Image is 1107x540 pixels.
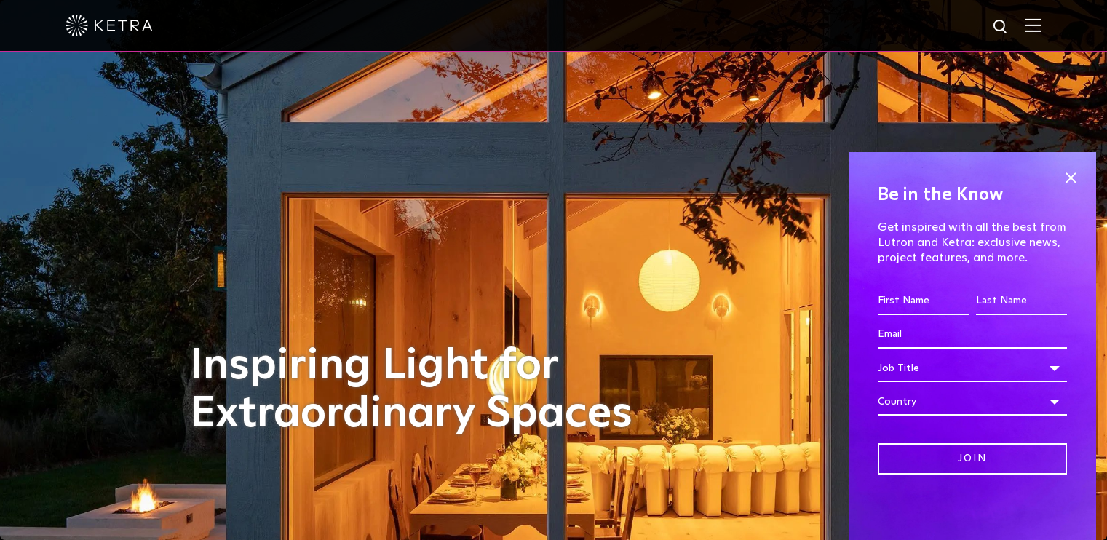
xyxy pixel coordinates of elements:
[1025,18,1041,32] img: Hamburger%20Nav.svg
[878,287,969,315] input: First Name
[66,15,153,36] img: ketra-logo-2019-white
[878,181,1067,209] h4: Be in the Know
[878,388,1067,416] div: Country
[878,220,1067,265] p: Get inspired with all the best from Lutron and Ketra: exclusive news, project features, and more.
[878,443,1067,475] input: Join
[976,287,1067,315] input: Last Name
[878,354,1067,382] div: Job Title
[190,342,663,438] h1: Inspiring Light for Extraordinary Spaces
[878,321,1067,349] input: Email
[992,18,1010,36] img: search icon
